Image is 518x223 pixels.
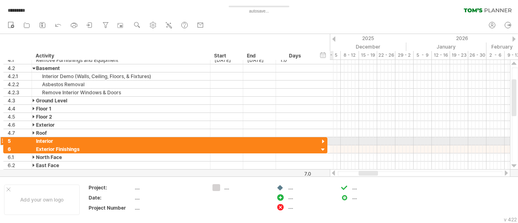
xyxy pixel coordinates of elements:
div: v 422 [504,217,517,223]
div: 5 [8,137,32,145]
div: Basement [36,64,206,72]
div: End [247,52,271,60]
div: 22 - 26 [377,51,395,59]
div: .... [224,184,268,191]
div: 4.1 [8,56,32,64]
div: Activity [36,52,206,60]
div: Start [214,52,238,60]
div: December 2025 [323,42,406,51]
div: Asbestos Removal [36,81,206,88]
div: [DATE] [210,56,243,64]
div: 4.7 [8,129,32,137]
div: .... [288,184,332,191]
div: Floor 2 [36,113,206,121]
div: 15 - 19 [359,51,377,59]
div: Interior [36,137,206,145]
div: North Face [36,153,206,161]
div: 7.0 [276,171,311,177]
div: 1 - 5 [323,51,341,59]
div: 2 - 6 [486,51,505,59]
div: 4.2.3 [8,89,32,96]
div: East Face [36,161,206,169]
div: Exterior [36,121,206,129]
div: 4.2 [8,64,32,72]
div: January 2026 [406,42,486,51]
div: [DATE] [243,56,276,64]
div: .... [135,184,203,191]
div: .... [352,194,396,201]
div: Project: [89,184,133,191]
div: 26 - 30 [468,51,486,59]
div: .... [135,194,203,201]
div: 8 - 12 [341,51,359,59]
div: Interior Demo (Walls, Ceiling, Floors, & Fixtures) [36,72,206,80]
div: Project Number [89,204,133,211]
div: autosave... [214,8,304,15]
div: Days [276,52,314,60]
div: .... [288,194,332,201]
div: Ground Level [36,97,206,104]
div: Exterior Finishings [36,145,206,153]
div: Date: [89,194,133,201]
div: 19 - 23 [450,51,468,59]
div: Roof [36,129,206,137]
div: Floor 1 [36,105,206,113]
div: 12 - 16 [432,51,450,59]
div: 6.2 [8,161,32,169]
div: 4.3 [8,97,32,104]
div: 6.1 [8,153,32,161]
div: 4.5 [8,113,32,121]
div: 4.2.2 [8,81,32,88]
div: 4.4 [8,105,32,113]
div: 4.2.1 [8,72,32,80]
div: 4.6 [8,121,32,129]
div: Remove Furnishings and Equipment [36,56,206,64]
div: 5 - 9 [414,51,432,59]
div: Add your own logo [4,185,80,215]
div: Remove Interior Windows & Doors [36,89,206,96]
div: .... [352,184,396,191]
div: .... [288,204,332,210]
div: 29 - 2 [395,51,414,59]
div: 1.0 [280,56,310,64]
div: .... [135,204,203,211]
div: 6 [8,145,32,153]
